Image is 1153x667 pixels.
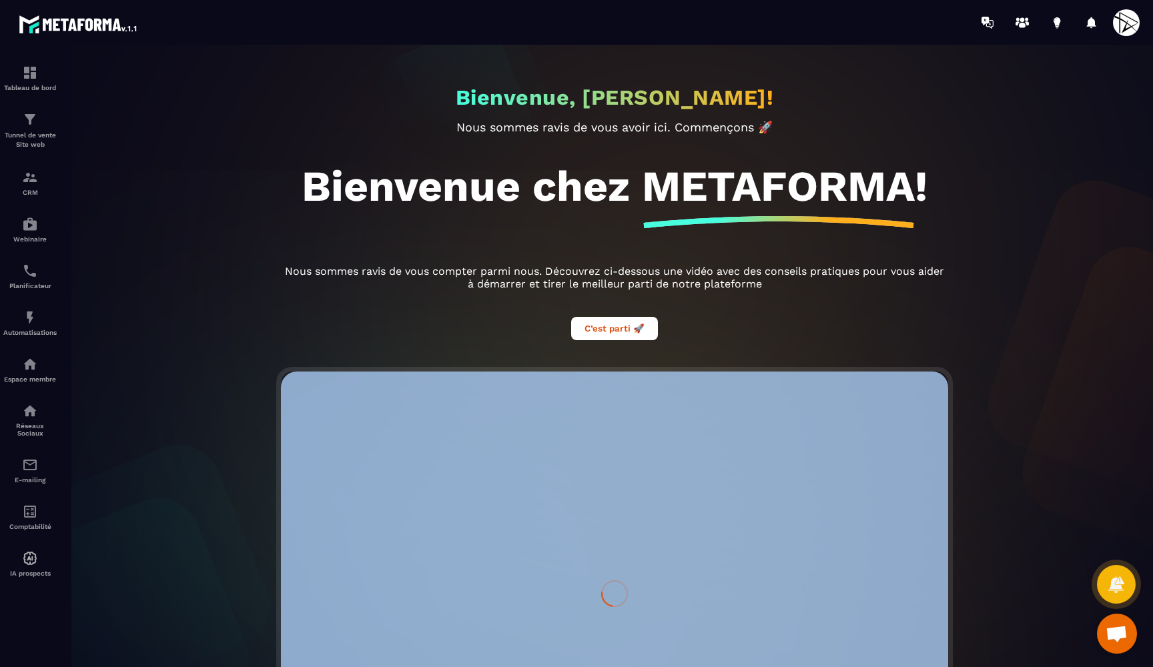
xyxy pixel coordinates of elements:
[19,12,139,36] img: logo
[3,282,57,289] p: Planificateur
[3,523,57,530] p: Comptabilité
[3,131,57,149] p: Tunnel de vente Site web
[3,329,57,336] p: Automatisations
[3,299,57,346] a: automationsautomationsAutomatisations
[22,403,38,419] img: social-network
[3,235,57,243] p: Webinaire
[571,321,658,334] a: C’est parti 🚀
[1097,614,1137,654] div: Ouvrir le chat
[22,504,38,520] img: accountant
[3,476,57,484] p: E-mailing
[281,120,948,134] p: Nous sommes ravis de vous avoir ici. Commençons 🚀
[3,494,57,540] a: accountantaccountantComptabilité
[22,550,38,566] img: automations
[3,253,57,299] a: schedulerschedulerPlanificateur
[22,356,38,372] img: automations
[3,393,57,447] a: social-networksocial-networkRéseaux Sociaux
[22,263,38,279] img: scheduler
[22,65,38,81] img: formation
[3,101,57,159] a: formationformationTunnel de vente Site web
[3,346,57,393] a: automationsautomationsEspace membre
[22,457,38,473] img: email
[22,111,38,127] img: formation
[3,55,57,101] a: formationformationTableau de bord
[3,206,57,253] a: automationsautomationsWebinaire
[281,265,948,290] p: Nous sommes ravis de vous compter parmi nous. Découvrez ci-dessous une vidéo avec des conseils pr...
[571,317,658,340] button: C’est parti 🚀
[302,161,927,211] h1: Bienvenue chez METAFORMA!
[3,422,57,437] p: Réseaux Sociaux
[22,169,38,185] img: formation
[456,85,774,110] h2: Bienvenue, [PERSON_NAME]!
[3,84,57,91] p: Tableau de bord
[22,216,38,232] img: automations
[3,159,57,206] a: formationformationCRM
[3,189,57,196] p: CRM
[22,309,38,325] img: automations
[3,447,57,494] a: emailemailE-mailing
[3,376,57,383] p: Espace membre
[3,570,57,577] p: IA prospects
